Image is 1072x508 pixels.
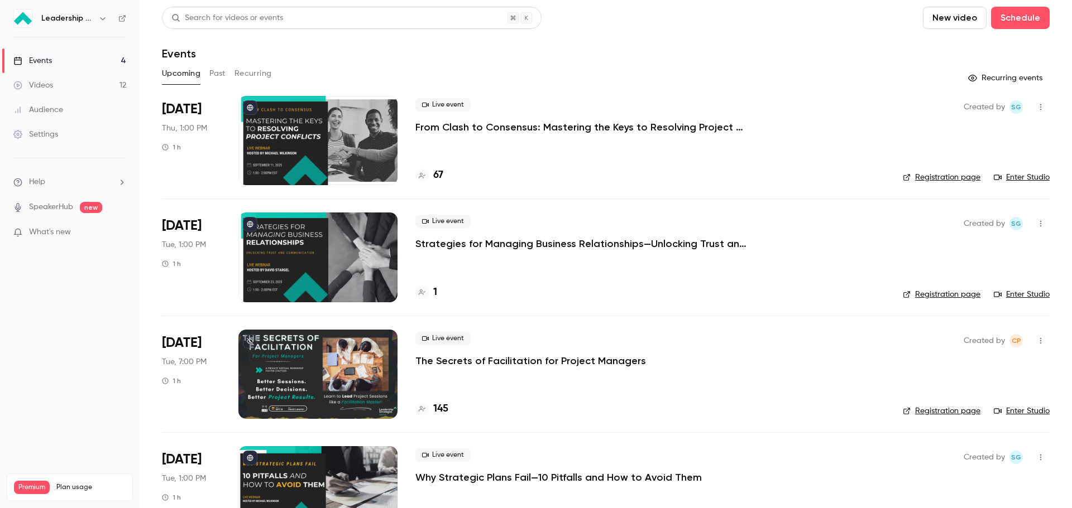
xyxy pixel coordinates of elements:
[162,123,207,134] span: Thu, 1:00 PM
[209,65,226,83] button: Past
[13,176,126,188] li: help-dropdown-opener
[964,334,1005,347] span: Created by
[162,493,181,502] div: 1 h
[162,212,221,302] div: Sep 23 Tue, 1:00 PM (America/New York)
[415,448,471,462] span: Live event
[415,120,750,134] a: From Clash to Consensus: Mastering the Keys to Resolving Project Conflicts
[1009,451,1023,464] span: Shay Gant
[162,65,200,83] button: Upcoming
[1009,334,1023,347] span: Chyenne Pastrana
[162,217,202,235] span: [DATE]
[29,176,45,188] span: Help
[162,100,202,118] span: [DATE]
[13,129,58,140] div: Settings
[162,47,196,60] h1: Events
[80,202,102,213] span: new
[162,334,202,352] span: [DATE]
[162,259,181,268] div: 1 h
[433,285,437,300] h4: 1
[13,80,53,91] div: Videos
[994,289,1050,300] a: Enter Studio
[1012,334,1021,347] span: CP
[162,239,206,250] span: Tue, 1:00 PM
[29,201,73,213] a: SpeakerHub
[994,405,1050,417] a: Enter Studio
[162,330,221,419] div: Sep 30 Tue, 7:00 PM (America/New York)
[1009,100,1023,114] span: Shay Gant
[13,55,52,66] div: Events
[433,168,443,183] h4: 67
[415,332,471,345] span: Live event
[963,69,1050,87] button: Recurring events
[415,285,437,300] a: 1
[964,100,1005,114] span: Created by
[415,168,443,183] a: 67
[162,451,202,468] span: [DATE]
[14,481,50,494] span: Premium
[171,12,283,24] div: Search for videos or events
[415,237,750,250] a: Strategies for Managing Business Relationships—Unlocking Trust and Communication
[964,217,1005,230] span: Created by
[162,96,221,185] div: Sep 11 Thu, 1:00 PM (America/New York)
[415,354,646,367] a: The Secrets of Facilitation for Project Managers
[162,356,207,367] span: Tue, 7:00 PM
[991,7,1050,29] button: Schedule
[29,226,71,238] span: What's new
[433,401,448,417] h4: 145
[994,172,1050,183] a: Enter Studio
[415,401,448,417] a: 145
[1009,217,1023,230] span: Shay Gant
[415,98,471,112] span: Live event
[1011,100,1021,114] span: SG
[1011,451,1021,464] span: SG
[903,405,980,417] a: Registration page
[162,473,206,484] span: Tue, 1:00 PM
[162,143,181,152] div: 1 h
[162,376,181,385] div: 1 h
[1011,217,1021,230] span: SG
[903,172,980,183] a: Registration page
[903,289,980,300] a: Registration page
[13,104,63,115] div: Audience
[56,483,126,492] span: Plan usage
[923,7,987,29] button: New video
[415,215,471,228] span: Live event
[14,9,32,27] img: Leadership Strategies - 2025 Webinars
[234,65,272,83] button: Recurring
[964,451,1005,464] span: Created by
[41,13,94,24] h6: Leadership Strategies - 2025 Webinars
[415,471,702,484] a: Why Strategic Plans Fail—10 Pitfalls and How to Avoid Them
